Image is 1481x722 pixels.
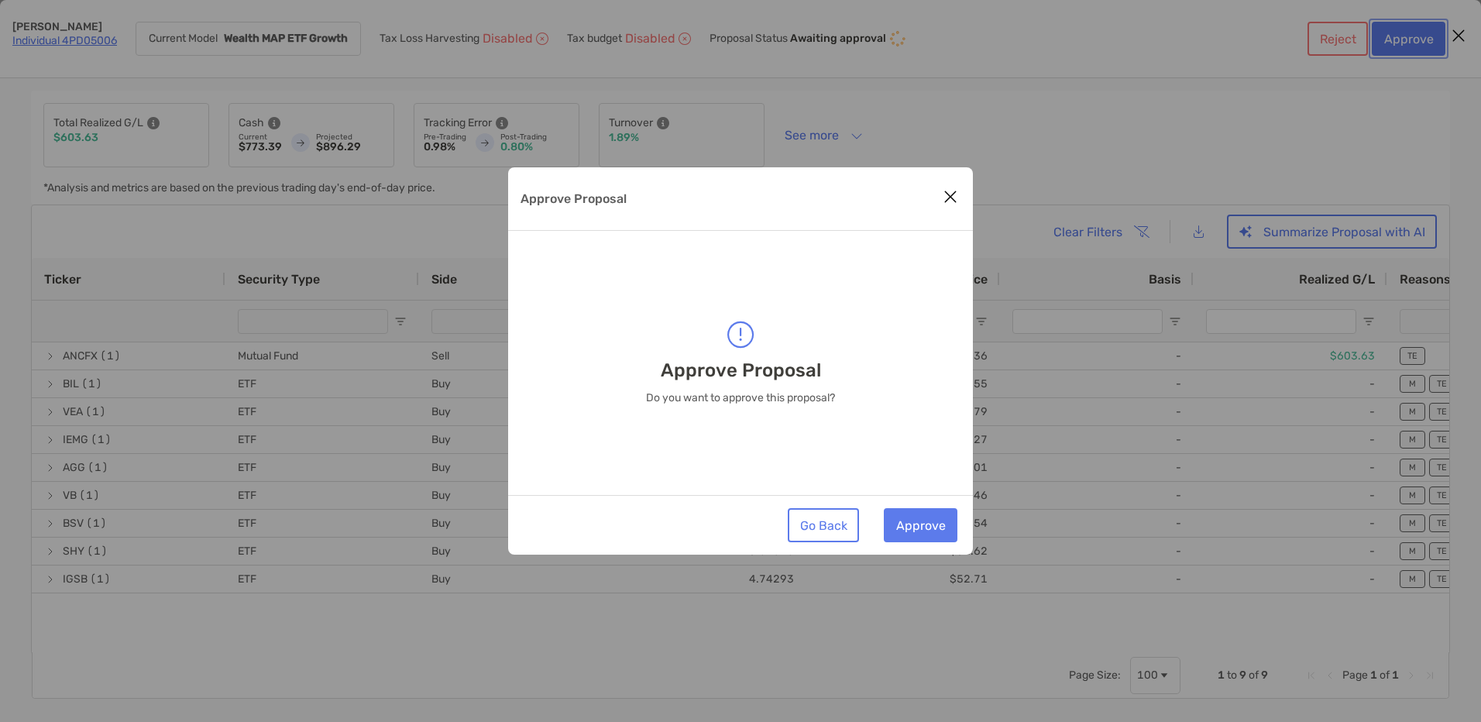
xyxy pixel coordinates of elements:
button: Go Back [788,508,859,542]
div: Approve Proposal [508,167,973,555]
p: Approve Proposal [661,360,821,380]
p: Do you want to approve this proposal? [646,392,835,404]
button: Approve [884,508,957,542]
button: Close modal [939,186,962,209]
p: Approve Proposal [521,189,627,208]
